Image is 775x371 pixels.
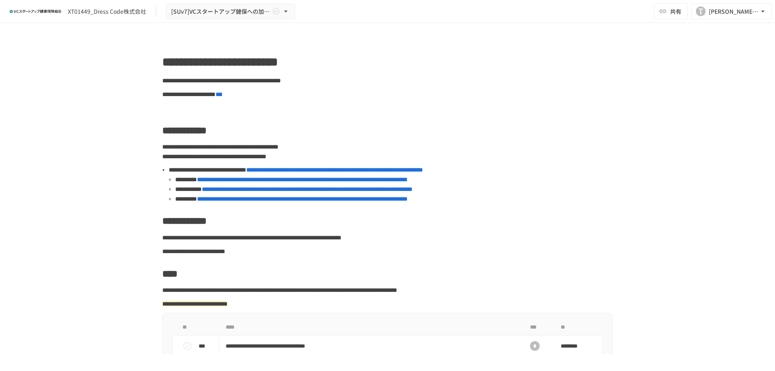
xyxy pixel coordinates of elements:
button: status [179,338,195,354]
div: XT01449_Dress Code株式会社 [68,7,146,16]
button: T[PERSON_NAME][EMAIL_ADDRESS][DOMAIN_NAME] [691,3,772,19]
span: 共有 [670,7,681,16]
div: [PERSON_NAME][EMAIL_ADDRESS][DOMAIN_NAME] [709,6,759,17]
button: [SUv7]VCスタートアップ健保への加入申請手続き [166,4,295,19]
span: [SUv7]VCスタートアップ健保への加入申請手続き [171,6,270,17]
button: 共有 [654,3,688,19]
img: ZDfHsVrhrXUoWEWGWYf8C4Fv4dEjYTEDCNvmL73B7ox [10,5,61,18]
div: T [696,6,706,16]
